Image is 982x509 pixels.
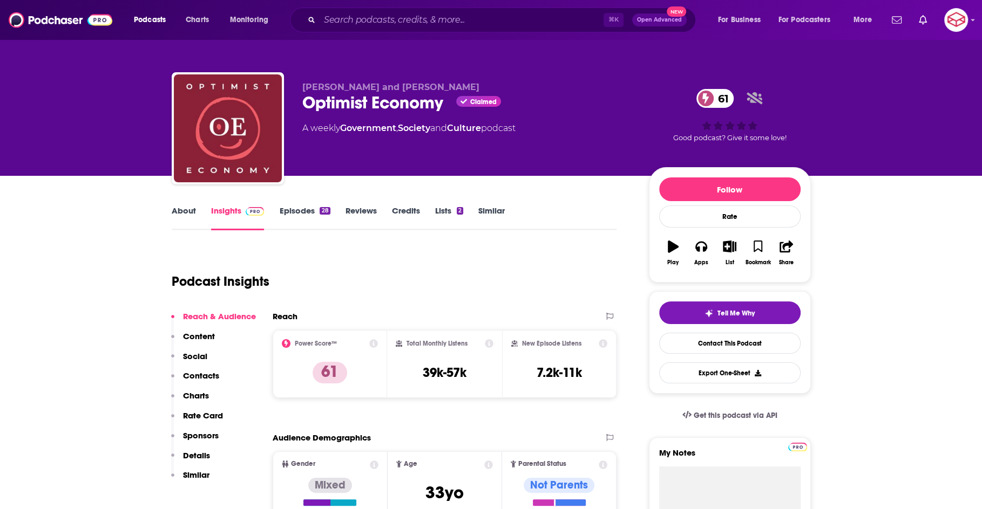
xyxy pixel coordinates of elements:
button: Export One-Sheet [659,362,801,383]
p: Details [183,450,210,460]
label: My Notes [659,448,801,466]
img: User Profile [944,8,968,32]
img: Optimist Economy [174,74,282,182]
a: About [172,205,196,230]
span: Tell Me Why [717,309,755,318]
p: 61 [313,362,347,383]
img: tell me why sparkle [705,309,713,318]
a: 61 [696,89,734,108]
a: Show notifications dropdown [915,11,931,29]
div: Search podcasts, credits, & more... [300,8,706,32]
a: Culture [447,123,481,133]
h3: 39k-57k [423,364,466,381]
div: 28 [320,207,330,215]
span: Good podcast? Give it some love! [673,134,787,142]
p: Contacts [183,370,219,381]
p: Sponsors [183,430,219,441]
a: Society [398,123,430,133]
h2: New Episode Listens [522,340,581,347]
button: Share [772,233,800,272]
div: Share [779,259,794,266]
span: ⌘ K [604,13,624,27]
button: Apps [687,233,715,272]
span: New [667,6,686,17]
span: Get this podcast via API [693,411,777,420]
button: Sponsors [171,430,219,450]
span: [PERSON_NAME] and [PERSON_NAME] [302,82,479,92]
a: InsightsPodchaser Pro [211,205,265,230]
a: Similar [478,205,505,230]
button: List [715,233,743,272]
a: Contact This Podcast [659,333,801,354]
span: For Podcasters [778,12,830,27]
button: Contacts [171,370,219,390]
h3: 7.2k-11k [537,364,582,381]
span: Gender [291,460,315,467]
a: Reviews [346,205,377,230]
a: Episodes28 [279,205,330,230]
span: Claimed [470,99,497,105]
h2: Power Score™ [295,340,337,347]
a: Pro website [788,441,807,451]
div: Mixed [308,478,352,493]
img: Podchaser Pro [246,207,265,216]
span: , [396,123,398,133]
button: Details [171,450,210,470]
button: Play [659,233,687,272]
a: Show notifications dropdown [888,11,906,29]
button: Content [171,331,215,351]
a: Credits [392,205,420,230]
button: Show profile menu [944,8,968,32]
h2: Reach [273,311,297,321]
a: Government [340,123,396,133]
div: Rate [659,205,801,228]
a: Charts [179,11,215,29]
button: open menu [222,11,282,29]
p: Social [183,351,207,361]
span: Charts [186,12,209,27]
span: and [430,123,447,133]
button: open menu [846,11,885,29]
span: Logged in as callista [944,8,968,32]
button: Social [171,351,207,371]
a: Get this podcast via API [674,402,786,429]
h2: Audience Demographics [273,432,371,443]
span: Podcasts [134,12,166,27]
a: Lists2 [435,205,463,230]
button: open menu [771,11,846,29]
button: Rate Card [171,410,223,430]
p: Content [183,331,215,341]
button: Similar [171,470,209,490]
button: Charts [171,390,209,410]
button: tell me why sparkleTell Me Why [659,301,801,324]
a: Podchaser - Follow, Share and Rate Podcasts [9,10,112,30]
div: A weekly podcast [302,122,516,135]
div: 61Good podcast? Give it some love! [649,82,811,149]
button: Reach & Audience [171,311,256,331]
button: open menu [126,11,180,29]
div: Not Parents [524,478,594,493]
p: Similar [183,470,209,480]
button: Open AdvancedNew [632,13,687,26]
div: Bookmark [745,259,770,266]
h2: Total Monthly Listens [407,340,468,347]
span: Age [404,460,417,467]
div: Play [667,259,679,266]
span: For Business [718,12,761,27]
span: 33 yo [425,482,464,503]
input: Search podcasts, credits, & more... [320,11,604,29]
button: open menu [710,11,774,29]
div: List [726,259,734,266]
span: Parental Status [518,460,566,467]
span: Open Advanced [637,17,682,23]
button: Follow [659,177,801,201]
span: More [854,12,872,27]
p: Charts [183,390,209,401]
img: Podchaser Pro [788,443,807,451]
div: Apps [694,259,708,266]
button: Bookmark [744,233,772,272]
div: 2 [457,207,463,215]
h1: Podcast Insights [172,273,269,290]
span: 61 [707,89,734,108]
